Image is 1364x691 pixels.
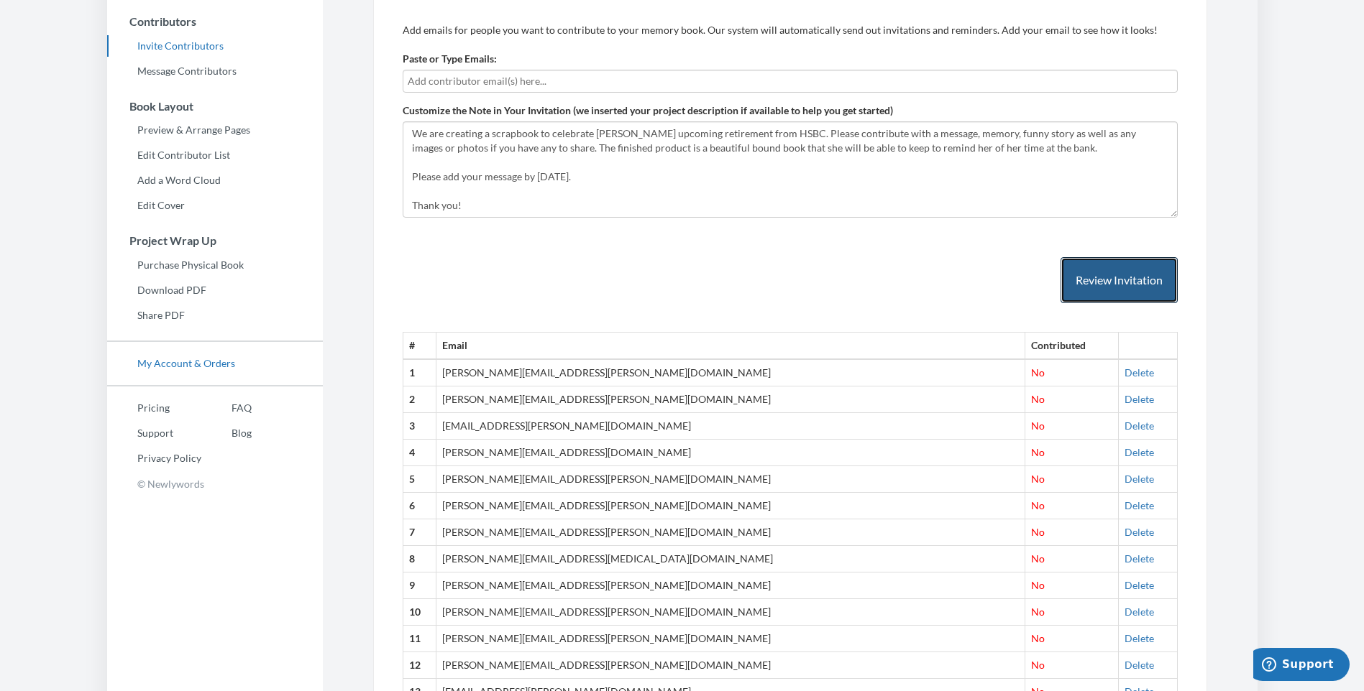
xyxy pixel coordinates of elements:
a: Delete [1125,366,1154,379]
span: No [1031,659,1045,671]
p: Add emails for people you want to contribute to your memory book. Our system will automatically s... [403,23,1178,37]
th: Contributed [1025,333,1119,359]
th: 5 [403,466,436,493]
a: Delete [1125,659,1154,671]
a: My Account & Orders [107,353,323,374]
th: 8 [403,546,436,572]
a: Delete [1125,446,1154,458]
span: No [1031,393,1045,405]
td: [PERSON_NAME][EMAIL_ADDRESS][PERSON_NAME][DOMAIN_NAME] [436,626,1025,652]
span: No [1031,579,1045,591]
span: No [1031,632,1045,644]
a: Delete [1125,419,1154,432]
td: [PERSON_NAME][EMAIL_ADDRESS][PERSON_NAME][DOMAIN_NAME] [436,519,1025,546]
th: 7 [403,519,436,546]
td: [PERSON_NAME][EMAIL_ADDRESS][PERSON_NAME][DOMAIN_NAME] [436,466,1025,493]
td: [PERSON_NAME][EMAIL_ADDRESS][PERSON_NAME][DOMAIN_NAME] [436,572,1025,599]
a: Preview & Arrange Pages [107,119,323,141]
td: [PERSON_NAME][EMAIL_ADDRESS][PERSON_NAME][DOMAIN_NAME] [436,599,1025,626]
th: 11 [403,626,436,652]
a: Delete [1125,499,1154,511]
span: No [1031,552,1045,565]
a: Edit Contributor List [107,144,323,166]
textarea: Hi everyone, We are creating a scrapbook to celebrate [PERSON_NAME] upcoming retirement from HSBC... [403,121,1178,218]
th: 3 [403,413,436,440]
th: 2 [403,386,436,413]
a: Message Contributors [107,60,323,82]
td: [EMAIL_ADDRESS][PERSON_NAME][DOMAIN_NAME] [436,413,1025,440]
a: Purchase Physical Book [107,254,323,276]
a: FAQ [201,397,252,419]
th: 9 [403,572,436,599]
td: [PERSON_NAME][EMAIL_ADDRESS][PERSON_NAME][DOMAIN_NAME] [436,359,1025,386]
h3: Project Wrap Up [108,234,323,247]
td: [PERSON_NAME][EMAIL_ADDRESS][PERSON_NAME][DOMAIN_NAME] [436,493,1025,519]
a: Blog [201,422,252,444]
span: No [1031,446,1045,458]
p: © Newlywords [107,473,323,495]
th: 12 [403,652,436,679]
span: No [1031,366,1045,379]
th: 4 [403,440,436,466]
label: Paste or Type Emails: [403,52,497,66]
input: Add contributor email(s) here... [408,73,1173,89]
h3: Book Layout [108,100,323,113]
th: 1 [403,359,436,386]
span: No [1031,499,1045,511]
a: Download PDF [107,279,323,301]
th: # [403,333,436,359]
a: Delete [1125,606,1154,618]
h3: Contributors [108,15,323,28]
a: Privacy Policy [107,447,201,469]
a: Invite Contributors [107,35,323,57]
a: Delete [1125,579,1154,591]
a: Edit Cover [107,195,323,216]
span: No [1031,526,1045,538]
a: Delete [1125,473,1154,485]
span: No [1031,473,1045,485]
label: Customize the Note in Your Invitation (we inserted your project description if available to help ... [403,103,893,118]
a: Add a Word Cloud [107,170,323,191]
a: Share PDF [107,305,323,326]
td: [PERSON_NAME][EMAIL_ADDRESS][MEDICAL_DATA][DOMAIN_NAME] [436,546,1025,572]
th: 6 [403,493,436,519]
td: [PERSON_NAME][EMAIL_ADDRESS][PERSON_NAME][DOMAIN_NAME] [436,652,1025,679]
a: Delete [1125,552,1154,565]
a: Pricing [107,397,201,419]
td: [PERSON_NAME][EMAIL_ADDRESS][DOMAIN_NAME] [436,440,1025,466]
th: Email [436,333,1025,359]
span: No [1031,419,1045,432]
td: [PERSON_NAME][EMAIL_ADDRESS][PERSON_NAME][DOMAIN_NAME] [436,386,1025,413]
a: Delete [1125,632,1154,644]
a: Support [107,422,201,444]
a: Delete [1125,526,1154,538]
button: Review Invitation [1061,257,1178,304]
iframe: Opens a widget where you can chat to one of our agents [1253,648,1350,684]
span: No [1031,606,1045,618]
th: 10 [403,599,436,626]
a: Delete [1125,393,1154,405]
